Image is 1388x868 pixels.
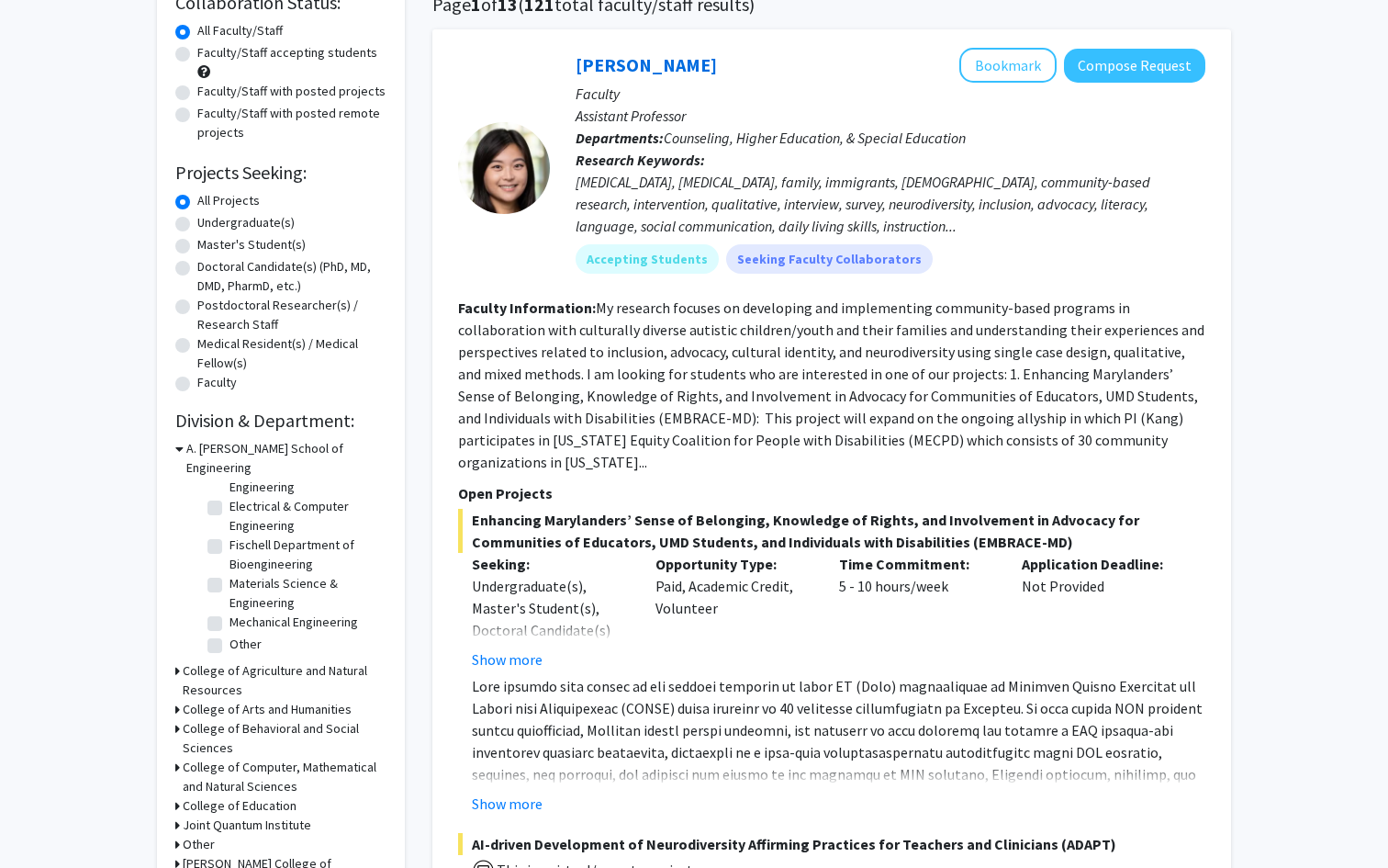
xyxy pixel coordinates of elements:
h3: A. [PERSON_NAME] School of Engineering [186,439,386,478]
button: Show more [472,793,543,815]
label: Fischell Department of Bioengineering [229,535,382,574]
a: [PERSON_NAME] [576,53,717,76]
div: Undergraduate(s), Master's Student(s), Doctoral Candidate(s) (PhD, MD, DMD, PharmD, etc.) [472,575,628,685]
div: [MEDICAL_DATA], [MEDICAL_DATA], family, immigrants, [DEMOGRAPHIC_DATA], community-based research,... [576,171,1205,237]
h3: College of Arts and Humanities [183,700,352,719]
p: Time Commitment: [839,553,995,575]
span: Enhancing Marylanders’ Sense of Belonging, Knowledge of Rights, and Involvement in Advocacy for C... [458,509,1205,553]
button: Show more [472,648,543,671]
p: Faculty [576,83,1205,105]
button: Compose Request to Veronica Kang [1064,49,1205,83]
label: Faculty/Staff with posted remote projects [197,104,386,142]
span: Counseling, Higher Education, & Special Education [664,129,966,147]
b: Research Keywords: [576,151,705,169]
iframe: Chat [14,785,78,854]
label: Other [229,635,262,654]
label: Faculty/Staff with posted projects [197,82,386,101]
h3: College of Behavioral and Social Sciences [183,719,386,758]
h3: College of Agriculture and Natural Resources [183,661,386,700]
label: All Faculty/Staff [197,21,283,40]
div: Paid, Academic Credit, Volunteer [642,553,825,671]
p: Seeking: [472,553,628,575]
button: Add Veronica Kang to Bookmarks [959,48,1057,83]
p: Open Projects [458,482,1205,504]
label: All Projects [197,191,260,210]
label: Faculty/Staff accepting students [197,43,377,62]
h3: Joint Quantum Institute [183,816,311,835]
mat-chip: Accepting Students [576,244,719,274]
div: Not Provided [1008,553,1192,671]
label: Faculty [197,373,237,392]
h3: Other [183,835,215,854]
label: Doctoral Candidate(s) (PhD, MD, DMD, PharmD, etc.) [197,257,386,296]
h3: College of Computer, Mathematical and Natural Sciences [183,758,386,796]
h3: College of Education [183,796,297,816]
label: Electrical & Computer Engineering [229,497,382,535]
label: Materials Science & Engineering [229,574,382,613]
span: AI-driven Development of Neurodiversity Affirming Practices for Teachers and Clinicians (ADAPT) [458,833,1205,855]
label: Postdoctoral Researcher(s) / Research Staff [197,296,386,334]
label: Master's Student(s) [197,235,306,254]
label: Civil & Environmental Engineering [229,458,382,497]
div: 5 - 10 hours/week [825,553,1009,671]
label: Undergraduate(s) [197,213,295,232]
p: Assistant Professor [576,105,1205,127]
mat-chip: Seeking Faculty Collaborators [726,244,933,274]
label: Mechanical Engineering [229,613,358,632]
h2: Division & Department: [175,410,386,432]
label: Medical Resident(s) / Medical Fellow(s) [197,334,386,373]
p: Application Deadline: [1022,553,1178,575]
p: Opportunity Type: [655,553,812,575]
b: Departments: [576,129,664,147]
b: Faculty Information: [458,299,596,317]
fg-read-more: My research focuses on developing and implementing community-based programs in collaboration with... [458,299,1204,471]
h2: Projects Seeking: [175,162,386,184]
